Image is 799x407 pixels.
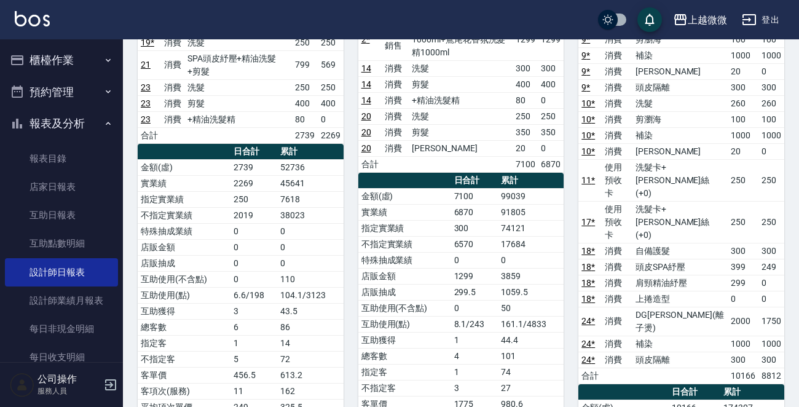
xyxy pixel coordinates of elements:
[138,239,230,255] td: 店販金額
[161,95,184,111] td: 消費
[230,287,278,303] td: 6.6/198
[138,383,230,399] td: 客項次(服務)
[5,286,118,315] a: 設計師業績月報表
[409,108,513,124] td: 洗髮
[758,159,784,201] td: 250
[728,291,758,307] td: 0
[758,259,784,275] td: 249
[728,243,758,259] td: 300
[138,335,230,351] td: 指定客
[141,60,151,69] a: 21
[277,239,343,255] td: 0
[318,50,344,79] td: 569
[382,76,409,92] td: 消費
[382,92,409,108] td: 消費
[358,268,451,284] td: 店販金額
[358,188,451,204] td: 金額(虛)
[513,92,538,108] td: 80
[728,368,758,384] td: 10166
[141,82,151,92] a: 23
[728,159,758,201] td: 250
[758,352,784,368] td: 300
[358,364,451,380] td: 指定客
[602,95,632,111] td: 消費
[141,114,151,124] a: 23
[358,348,451,364] td: 總客數
[318,127,344,143] td: 2269
[513,156,538,172] td: 7100
[230,303,278,319] td: 3
[15,11,50,26] img: Logo
[138,191,230,207] td: 指定實業績
[632,127,728,143] td: 補染
[602,307,632,336] td: 消費
[602,201,632,243] td: 使用預收卡
[358,284,451,300] td: 店販抽成
[5,258,118,286] a: 設計師日報表
[161,34,184,50] td: 消費
[632,63,728,79] td: [PERSON_NAME]
[758,243,784,259] td: 300
[361,143,371,153] a: 20
[632,111,728,127] td: 剪瀏海
[318,79,344,95] td: 250
[277,335,343,351] td: 14
[632,352,728,368] td: 頭皮隔離
[451,316,498,332] td: 8.1/243
[538,108,564,124] td: 250
[758,47,784,63] td: 1000
[758,79,784,95] td: 300
[358,316,451,332] td: 互助使用(點)
[277,223,343,239] td: 0
[602,31,632,47] td: 消費
[361,63,371,73] a: 14
[5,201,118,229] a: 互助日報表
[498,220,564,236] td: 74121
[361,95,371,105] a: 14
[161,79,184,95] td: 消費
[409,92,513,108] td: +精油洗髮精
[602,259,632,275] td: 消費
[513,108,538,124] td: 250
[498,268,564,284] td: 3859
[758,95,784,111] td: 260
[498,284,564,300] td: 1059.5
[382,124,409,140] td: 消費
[230,144,278,160] th: 日合計
[138,175,230,191] td: 實業績
[382,60,409,76] td: 消費
[632,95,728,111] td: 洗髮
[277,159,343,175] td: 52736
[602,159,632,201] td: 使用預收卡
[277,351,343,367] td: 72
[358,236,451,252] td: 不指定實業績
[728,47,758,63] td: 1000
[358,204,451,220] td: 實業績
[758,307,784,336] td: 1750
[602,275,632,291] td: 消費
[230,207,278,223] td: 2019
[758,143,784,159] td: 0
[5,343,118,371] a: 每日收支明細
[230,159,278,175] td: 2739
[5,173,118,201] a: 店家日報表
[758,368,784,384] td: 8812
[5,315,118,343] a: 每日非現金明細
[728,352,758,368] td: 300
[728,127,758,143] td: 1000
[632,275,728,291] td: 肩頸精油紓壓
[728,95,758,111] td: 260
[728,111,758,127] td: 100
[184,79,292,95] td: 洗髮
[409,60,513,76] td: 洗髮
[632,291,728,307] td: 上捲造型
[451,348,498,364] td: 4
[277,367,343,383] td: 613.2
[538,156,564,172] td: 6870
[602,143,632,159] td: 消費
[498,300,564,316] td: 50
[498,252,564,268] td: 0
[632,159,728,201] td: 洗髮卡+[PERSON_NAME]絲(+0)
[513,60,538,76] td: 300
[498,348,564,364] td: 101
